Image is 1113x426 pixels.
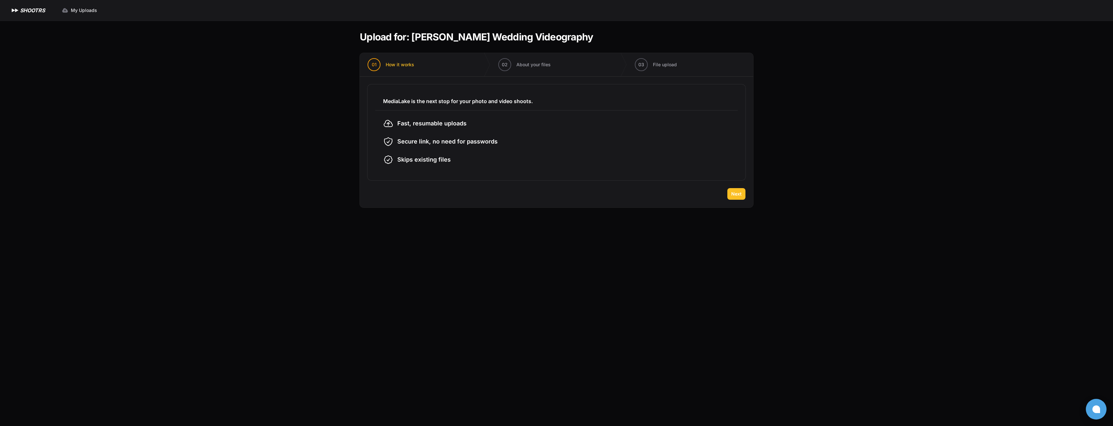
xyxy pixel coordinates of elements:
button: 01 How it works [360,53,422,76]
h1: SHOOTRS [20,6,45,14]
span: File upload [653,61,677,68]
button: Open chat window [1086,399,1107,420]
img: SHOOTRS [10,6,20,14]
span: Secure link, no need for passwords [397,137,498,146]
a: SHOOTRS SHOOTRS [10,6,45,14]
span: My Uploads [71,7,97,14]
h3: MediaLake is the next stop for your photo and video shoots. [383,97,730,105]
a: My Uploads [58,5,101,16]
span: 02 [502,61,508,68]
h1: Upload for: [PERSON_NAME] Wedding Videography [360,31,593,43]
button: 03 File upload [627,53,685,76]
span: 03 [638,61,644,68]
button: 02 About your files [490,53,558,76]
span: Fast, resumable uploads [397,119,467,128]
span: About your files [516,61,551,68]
span: Next [731,191,742,197]
span: How it works [386,61,414,68]
span: 01 [372,61,377,68]
button: Next [727,188,745,200]
span: Skips existing files [397,155,451,164]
